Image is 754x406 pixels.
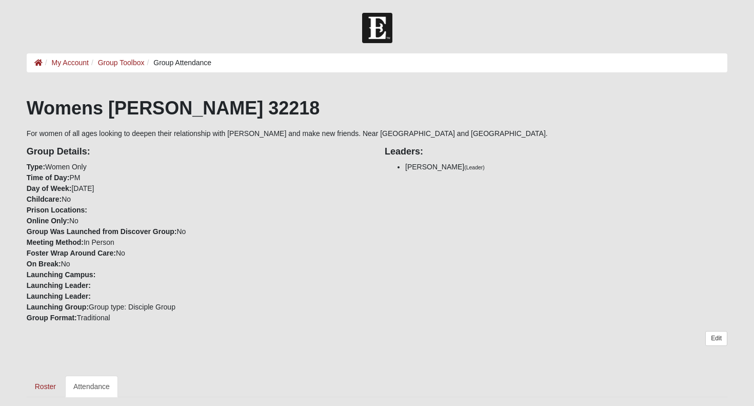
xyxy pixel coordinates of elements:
[27,173,70,182] strong: Time of Day:
[27,97,728,397] div: For women of all ages looking to deepen their relationship with [PERSON_NAME] and make new friend...
[27,281,91,289] strong: Launching Leader:
[385,146,727,158] h4: Leaders:
[27,376,64,397] a: Roster
[27,163,45,171] strong: Type:
[98,59,145,67] a: Group Toolbox
[27,270,96,279] strong: Launching Campus:
[27,206,87,214] strong: Prison Locations:
[27,260,61,268] strong: On Break:
[27,195,62,203] strong: Childcare:
[27,97,728,119] h1: Womens [PERSON_NAME] 32218
[27,249,116,257] strong: Foster Wrap Around Care:
[27,314,77,322] strong: Group Format:
[145,57,212,68] li: Group Attendance
[19,139,377,323] div: Women Only PM [DATE] No No No In Person No No Group type: Disciple Group Traditional
[52,59,89,67] a: My Account
[362,13,392,43] img: Church of Eleven22 Logo
[405,162,727,172] li: [PERSON_NAME]
[27,217,69,225] strong: Online Only:
[27,292,91,300] strong: Launching Leader:
[27,238,84,246] strong: Meeting Method:
[65,376,118,397] a: Attendance
[464,164,485,170] small: (Leader)
[27,146,369,158] h4: Group Details:
[27,303,89,311] strong: Launching Group:
[27,227,177,236] strong: Group Was Launched from Discover Group:
[705,331,727,346] a: Edit
[27,184,72,192] strong: Day of Week:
